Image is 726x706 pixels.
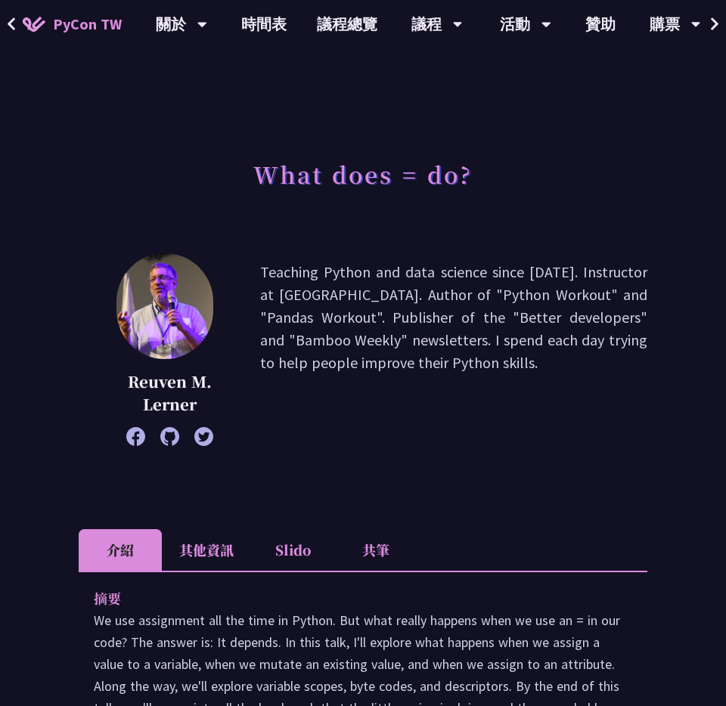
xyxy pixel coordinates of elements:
p: Teaching Python and data science since [DATE]. Instructor at [GEOGRAPHIC_DATA]. Author of "Python... [260,261,647,438]
li: 其他資訊 [162,529,251,571]
a: PyCon TW [8,5,137,43]
li: 共筆 [334,529,417,571]
img: Reuven M. Lerner [116,253,213,359]
li: Slido [251,529,334,571]
span: PyCon TW [53,13,122,36]
li: 介紹 [79,529,162,571]
img: Home icon of PyCon TW 2025 [23,17,45,32]
p: 摘要 [94,587,602,609]
p: Reuven M. Lerner [116,370,222,416]
h1: What does = do? [253,151,473,197]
